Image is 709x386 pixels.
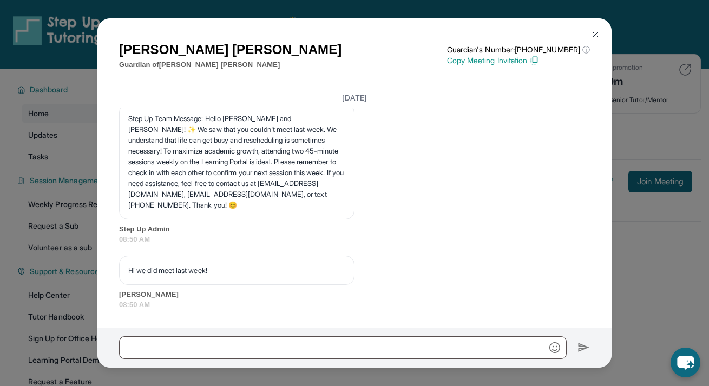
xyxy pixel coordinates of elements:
img: Send icon [577,341,590,354]
span: [PERSON_NAME] [119,289,590,300]
button: chat-button [671,348,700,377]
p: Guardian of [PERSON_NAME] [PERSON_NAME] [119,59,342,70]
p: Step Up Team Message: Hello [PERSON_NAME] and [PERSON_NAME]! ✨ We saw that you couldn't meet last... [128,113,345,210]
img: Copy Icon [529,56,539,65]
p: Guardian's Number: [PHONE_NUMBER] [447,44,590,55]
img: Close Icon [591,30,600,39]
img: Emoji [549,342,560,353]
span: 08:50 AM [119,300,590,310]
h1: [PERSON_NAME] [PERSON_NAME] [119,40,342,59]
span: ⓘ [582,44,590,55]
span: Step Up Admin [119,224,590,235]
span: 08:50 AM [119,234,590,245]
p: Copy Meeting Invitation [447,55,590,66]
h3: [DATE] [119,92,590,103]
p: Hi we did meet last week! [128,265,345,276]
